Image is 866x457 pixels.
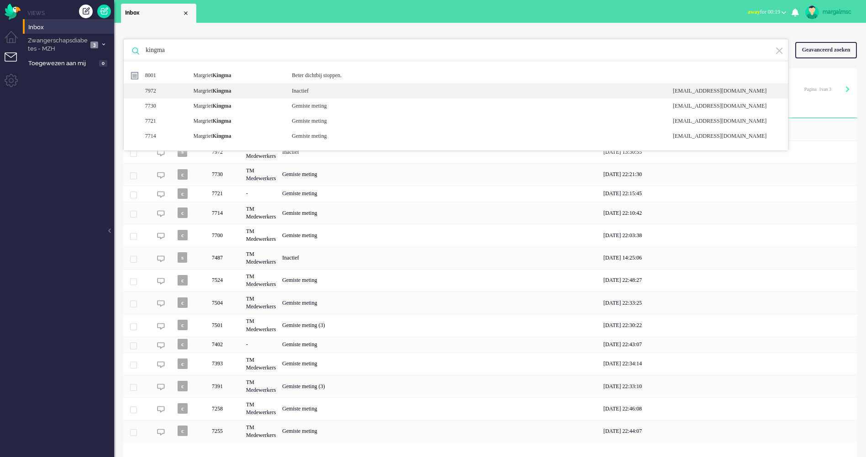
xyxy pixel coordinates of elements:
[141,87,187,95] div: 7972
[123,291,857,314] div: 7504
[157,383,165,391] img: ic_chat_grey.svg
[209,163,243,186] div: 7730
[212,72,231,78] b: Kingma
[600,202,857,224] div: [DATE] 22:10:42
[5,74,25,94] li: Admin menu
[178,208,188,218] span: c
[243,269,279,291] div: TM Medewerkers
[178,381,188,391] span: c
[600,420,857,442] div: [DATE] 22:44:07
[123,314,857,336] div: 7501
[157,300,165,307] img: ic_chat_grey.svg
[26,36,88,53] span: Zwangerschapsdiabetes - MZH
[742,5,792,19] button: awayfor 00:19
[26,22,114,32] a: Inbox
[123,163,857,186] div: 7730
[243,186,279,202] div: -
[243,420,279,442] div: TM Medewerkers
[285,117,666,125] div: Gemiste meting
[285,87,666,95] div: Inactief
[157,210,165,218] img: ic_chat_grey.svg
[279,337,600,353] div: Gemiste meting
[157,277,165,285] img: ic_chat_grey.svg
[279,202,600,224] div: Gemiste meting
[178,230,188,240] span: c
[157,149,165,157] img: ic_chat_grey.svg
[178,320,188,330] span: c
[178,339,188,349] span: c
[804,82,850,96] div: Pagination
[285,132,666,140] div: Gemiste meting
[178,426,188,436] span: c
[748,9,760,15] span: away
[186,117,285,125] div: Margriet
[123,269,857,291] div: 7524
[123,337,857,353] div: 7402
[600,163,857,186] div: [DATE] 22:21:30
[186,132,285,140] div: Margriet
[209,337,243,353] div: 7402
[742,3,792,23] li: awayfor 00:19
[27,9,114,17] li: Views
[123,397,857,420] div: 7258
[157,171,165,179] img: ic_chat_grey.svg
[279,186,600,202] div: Gemiste meting
[123,353,857,375] div: 7393
[600,291,857,314] div: [DATE] 22:33:25
[212,88,231,94] b: Kingma
[141,132,187,140] div: 7714
[178,188,188,199] span: c
[99,60,107,67] span: 0
[279,140,600,163] div: Inactief
[285,102,666,110] div: Gemiste meting
[178,358,188,369] span: c
[178,275,188,286] span: c
[157,405,165,413] img: ic_chat_grey.svg
[157,255,165,263] img: ic_chat_grey.svg
[26,58,114,68] a: Toegewezen aan mij 0
[243,140,279,163] div: TM Medewerkers
[123,420,857,442] div: 7255
[279,269,600,291] div: Gemiste meting
[178,169,188,180] span: c
[600,140,857,163] div: [DATE] 13:30:55
[823,7,857,16] div: margalmsc
[123,186,857,202] div: 7721
[157,232,165,240] img: ic_chat_grey.svg
[28,23,114,32] span: Inbox
[186,72,285,79] div: Margriet
[666,102,784,110] div: [EMAIL_ADDRESS][DOMAIN_NAME]
[243,337,279,353] div: -
[666,132,784,140] div: [EMAIL_ADDRESS][DOMAIN_NAME]
[186,87,285,95] div: Margriet
[243,224,279,246] div: TM Medewerkers
[178,297,188,308] span: c
[141,117,187,125] div: 7721
[243,353,279,375] div: TM Medewerkers
[212,133,231,139] b: Kingma
[157,361,165,369] img: ic_chat_grey.svg
[209,202,243,224] div: 7714
[139,39,776,61] input: Zoek: ticket ID, patiëntnaam, klant ID, inhoud, titel, adres
[212,118,231,124] b: Kingma
[279,163,600,186] div: Gemiste meting
[243,314,279,336] div: TM Medewerkers
[157,428,165,436] img: ic_chat_grey.svg
[600,337,857,353] div: [DATE] 22:43:07
[600,314,857,336] div: [DATE] 22:30:22
[600,186,857,202] div: [DATE] 22:15:45
[279,375,600,397] div: Gemiste meting (3)
[182,10,189,17] div: Close tab
[209,224,243,246] div: 7700
[5,52,25,73] li: Tickets menu
[121,4,196,23] li: View
[243,163,279,186] div: TM Medewerkers
[279,397,600,420] div: Gemiste meting
[279,314,600,336] div: Gemiste meting (3)
[243,375,279,397] div: TM Medewerkers
[209,353,243,375] div: 7393
[795,42,857,58] div: Geavanceerd zoeken
[209,269,243,291] div: 7524
[243,397,279,420] div: TM Medewerkers
[243,247,279,269] div: TM Medewerkers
